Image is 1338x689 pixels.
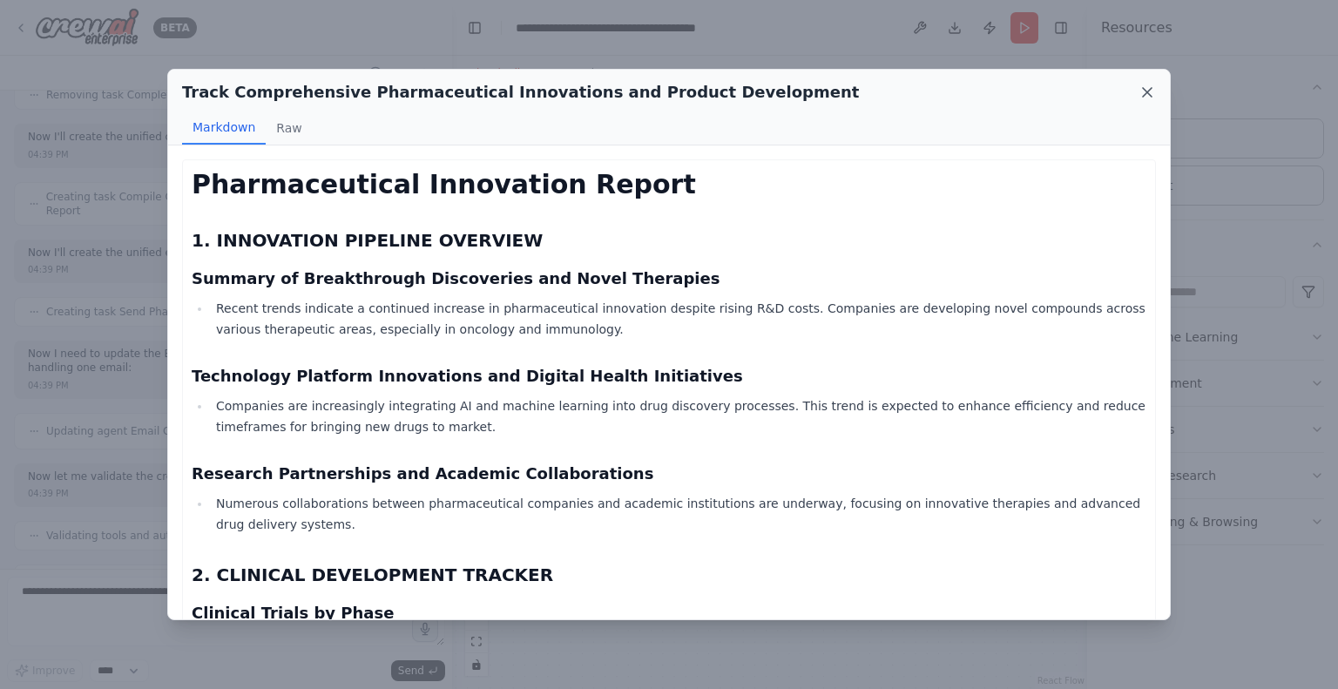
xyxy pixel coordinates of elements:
[192,601,1146,625] h3: Clinical Trials by Phase
[192,364,1146,388] h3: Technology Platform Innovations and Digital Health Initiatives
[192,228,1146,253] h2: 1. INNOVATION PIPELINE OVERVIEW
[182,80,859,105] h2: Track Comprehensive Pharmaceutical Innovations and Product Development
[211,395,1146,437] li: Companies are increasingly integrating AI and machine learning into drug discovery processes. Thi...
[211,493,1146,535] li: Numerous collaborations between pharmaceutical companies and academic institutions are underway, ...
[192,267,1146,291] h3: Summary of Breakthrough Discoveries and Novel Therapies
[266,111,312,145] button: Raw
[182,111,266,145] button: Markdown
[192,563,1146,587] h2: 2. CLINICAL DEVELOPMENT TRACKER
[211,298,1146,340] li: Recent trends indicate a continued increase in pharmaceutical innovation despite rising R&D costs...
[192,462,1146,486] h3: Research Partnerships and Academic Collaborations
[192,169,1146,200] h1: Pharmaceutical Innovation Report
